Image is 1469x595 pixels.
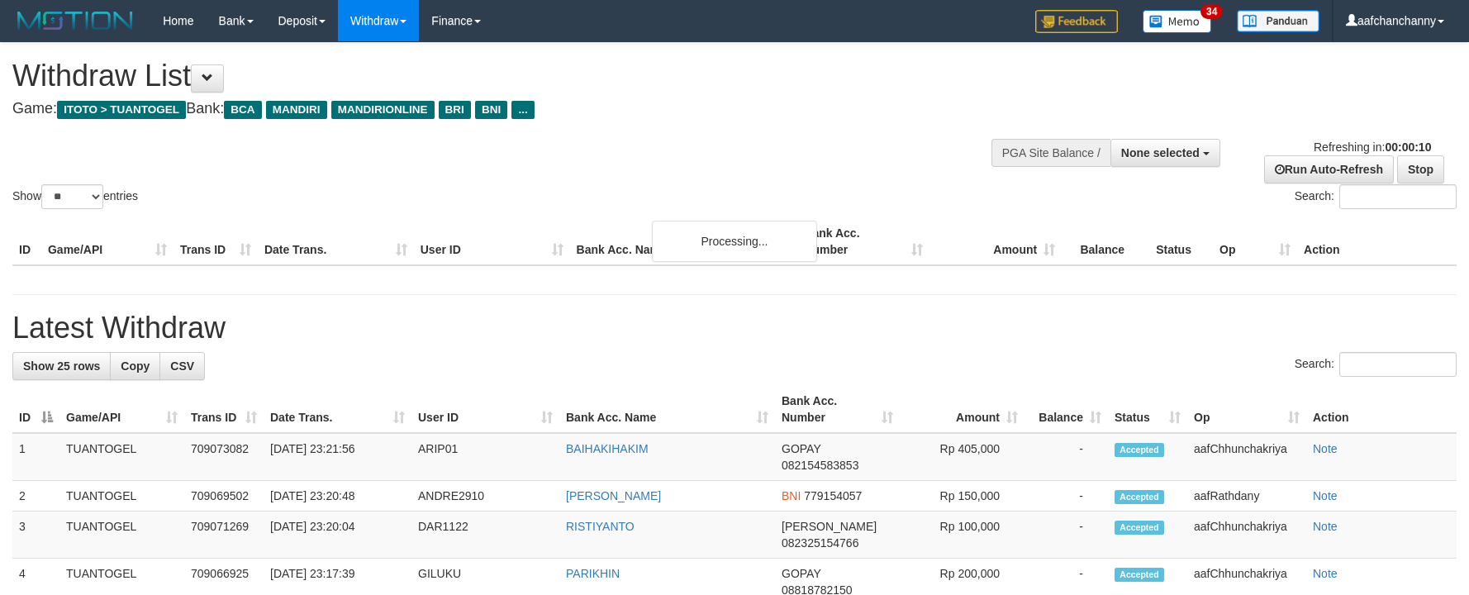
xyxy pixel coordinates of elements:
th: Op [1213,218,1297,265]
span: [PERSON_NAME] [782,520,877,533]
span: BCA [224,101,261,119]
th: Amount [929,218,1062,265]
td: DAR1122 [411,512,559,559]
th: Game/API: activate to sort column ascending [59,386,184,433]
a: Note [1313,489,1338,502]
td: - [1024,512,1108,559]
th: Amount: activate to sort column ascending [900,386,1024,433]
a: [PERSON_NAME] [566,489,661,502]
th: Game/API [41,218,174,265]
h1: Withdraw List [12,59,963,93]
th: Trans ID [174,218,258,265]
span: Copy 082154583853 to clipboard [782,459,858,472]
td: 3 [12,512,59,559]
th: User ID [414,218,570,265]
img: Button%20Memo.svg [1143,10,1212,33]
a: Note [1313,442,1338,455]
td: [DATE] 23:20:48 [264,481,411,512]
img: panduan.png [1237,10,1319,32]
span: MANDIRIONLINE [331,101,435,119]
td: - [1024,433,1108,481]
span: GOPAY [782,567,820,580]
td: Rp 150,000 [900,481,1024,512]
td: aafChhunchakriya [1187,433,1306,481]
a: Run Auto-Refresh [1264,155,1394,183]
th: Action [1306,386,1457,433]
a: Note [1313,520,1338,533]
span: ITOTO > TUANTOGEL [57,101,186,119]
td: ANDRE2910 [411,481,559,512]
span: Refreshing in: [1314,140,1431,154]
td: TUANTOGEL [59,512,184,559]
span: Accepted [1115,568,1164,582]
span: None selected [1121,146,1200,159]
label: Show entries [12,184,138,209]
td: 709071269 [184,512,264,559]
td: TUANTOGEL [59,433,184,481]
th: Status [1149,218,1213,265]
td: 709069502 [184,481,264,512]
a: Show 25 rows [12,352,111,380]
span: Accepted [1115,443,1164,457]
span: MANDIRI [266,101,327,119]
td: Rp 405,000 [900,433,1024,481]
span: Copy 779154057 to clipboard [804,489,862,502]
td: Rp 100,000 [900,512,1024,559]
th: Bank Acc. Number: activate to sort column ascending [775,386,900,433]
a: Copy [110,352,160,380]
input: Search: [1339,352,1457,377]
div: PGA Site Balance / [991,139,1110,167]
a: Stop [1397,155,1444,183]
span: GOPAY [782,442,820,455]
a: BAIHAKIHAKIM [566,442,649,455]
span: Accepted [1115,490,1164,504]
td: aafChhunchakriya [1187,512,1306,559]
th: Bank Acc. Number [797,218,929,265]
th: Bank Acc. Name [570,218,798,265]
button: None selected [1110,139,1220,167]
td: [DATE] 23:21:56 [264,433,411,481]
span: 34 [1200,4,1223,19]
td: aafRathdany [1187,481,1306,512]
th: Action [1297,218,1457,265]
span: BNI [475,101,507,119]
a: Note [1313,567,1338,580]
h4: Game: Bank: [12,101,963,117]
input: Search: [1339,184,1457,209]
span: Copy 082325154766 to clipboard [782,536,858,550]
td: TUANTOGEL [59,481,184,512]
th: ID: activate to sort column descending [12,386,59,433]
span: BNI [782,489,801,502]
img: MOTION_logo.png [12,8,138,33]
a: RISTIYANTO [566,520,635,533]
th: Date Trans.: activate to sort column ascending [264,386,411,433]
label: Search: [1295,352,1457,377]
a: CSV [159,352,205,380]
td: ARIP01 [411,433,559,481]
span: BRI [439,101,471,119]
span: ... [511,101,534,119]
th: Date Trans. [258,218,414,265]
td: [DATE] 23:20:04 [264,512,411,559]
h1: Latest Withdraw [12,312,1457,345]
td: 1 [12,433,59,481]
th: Op: activate to sort column ascending [1187,386,1306,433]
th: Status: activate to sort column ascending [1108,386,1187,433]
th: Trans ID: activate to sort column ascending [184,386,264,433]
div: Processing... [652,221,817,262]
strong: 00:00:10 [1385,140,1431,154]
span: CSV [170,359,194,373]
th: ID [12,218,41,265]
td: 2 [12,481,59,512]
th: Bank Acc. Name: activate to sort column ascending [559,386,775,433]
img: Feedback.jpg [1035,10,1118,33]
span: Copy [121,359,150,373]
th: User ID: activate to sort column ascending [411,386,559,433]
a: PARIKHIN [566,567,620,580]
td: 709073082 [184,433,264,481]
td: - [1024,481,1108,512]
span: Show 25 rows [23,359,100,373]
th: Balance: activate to sort column ascending [1024,386,1108,433]
select: Showentries [41,184,103,209]
span: Accepted [1115,521,1164,535]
